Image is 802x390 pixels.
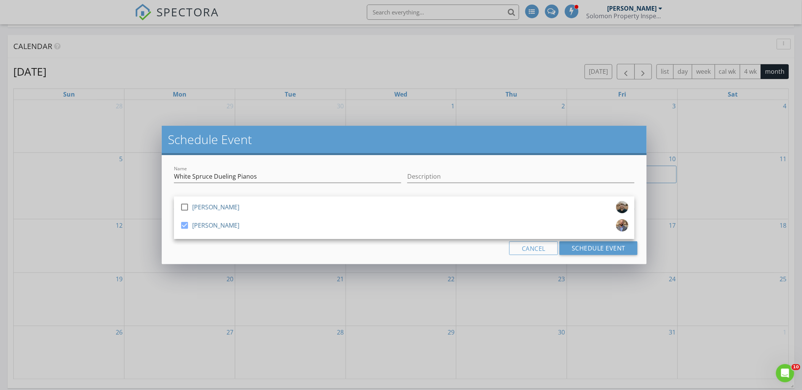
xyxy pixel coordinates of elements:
[616,201,628,213] img: img_1198.jpeg
[776,364,794,382] iframe: Intercom live chat
[792,364,800,370] span: 10
[509,241,558,255] button: Cancel
[168,132,641,147] h2: Schedule Event
[560,241,638,255] button: Schedule Event
[616,219,628,231] img: headshot_2.jpg
[192,201,239,213] div: [PERSON_NAME]
[192,219,239,231] div: [PERSON_NAME]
